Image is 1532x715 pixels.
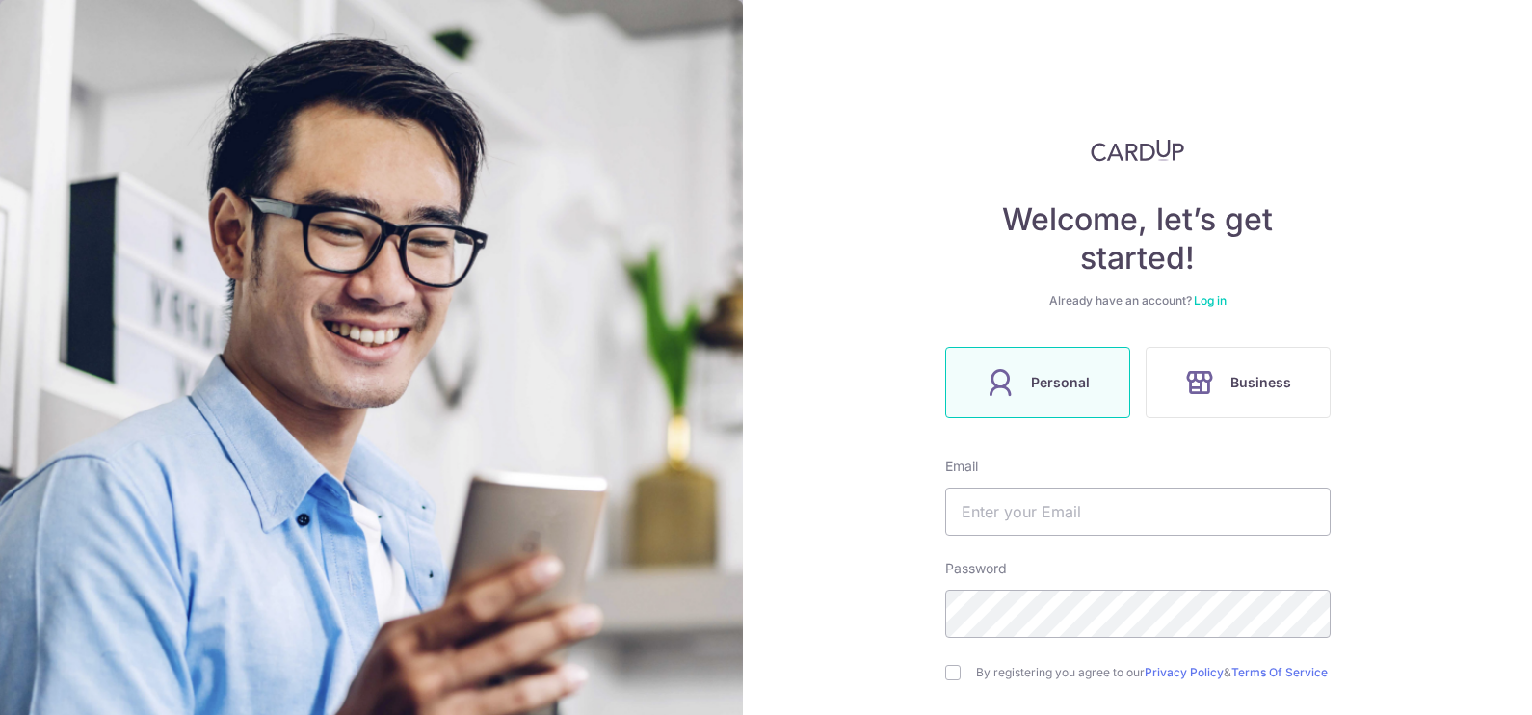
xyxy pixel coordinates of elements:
a: Business [1138,347,1338,418]
a: Personal [938,347,1138,418]
input: Enter your Email [945,488,1331,536]
div: Already have an account? [945,293,1331,308]
img: CardUp Logo [1091,139,1185,162]
a: Terms Of Service [1231,665,1328,679]
a: Privacy Policy [1145,665,1224,679]
label: Password [945,559,1007,578]
h4: Welcome, let’s get started! [945,200,1331,278]
label: Email [945,457,978,476]
label: By registering you agree to our & [976,665,1331,680]
span: Business [1230,371,1291,394]
span: Personal [1031,371,1090,394]
a: Log in [1194,293,1227,307]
